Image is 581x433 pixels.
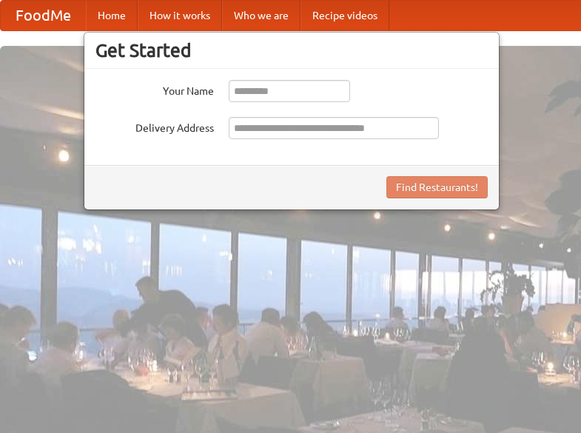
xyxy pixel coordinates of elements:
[95,39,488,61] h3: Get Started
[86,1,138,30] a: Home
[138,1,222,30] a: How it works
[222,1,300,30] a: Who we are
[386,176,488,198] button: Find Restaurants!
[1,1,86,30] a: FoodMe
[300,1,389,30] a: Recipe videos
[95,80,214,98] label: Your Name
[95,117,214,135] label: Delivery Address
